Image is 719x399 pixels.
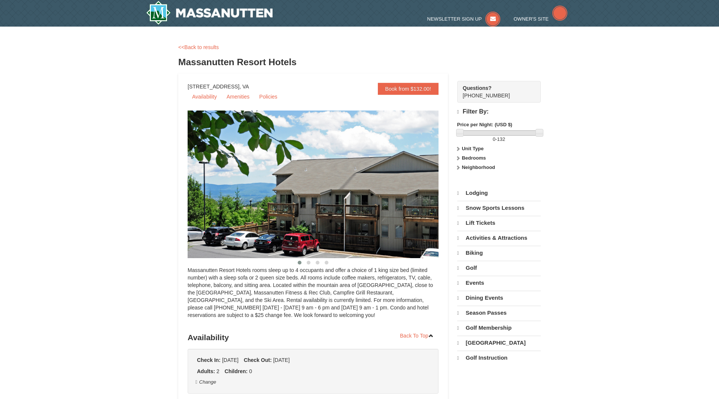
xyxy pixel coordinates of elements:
strong: Check Out: [244,357,272,363]
strong: Children: [225,368,248,374]
a: Biking [457,246,541,260]
span: [DATE] [273,357,289,363]
img: 19219026-1-e3b4ac8e.jpg [188,111,457,258]
span: 2 [216,368,219,374]
button: Change [195,378,216,386]
a: Golf [457,261,541,275]
a: Season Passes [457,306,541,320]
a: Dining Events [457,291,541,305]
span: [PHONE_NUMBER] [463,84,527,99]
strong: Unit Type [462,146,483,151]
span: Owner's Site [514,16,549,22]
a: Owner's Site [514,16,568,22]
a: Events [457,276,541,290]
strong: Neighborhood [462,164,495,170]
h4: Filter By: [457,108,541,115]
a: Newsletter Sign Up [427,16,501,22]
a: Golf Membership [457,321,541,335]
img: Massanutten Resort Logo [146,1,273,25]
a: Policies [255,91,282,102]
a: Back To Top [395,330,439,341]
strong: Adults: [197,368,215,374]
a: Lift Tickets [457,216,541,230]
a: Snow Sports Lessons [457,201,541,215]
span: Newsletter Sign Up [427,16,482,22]
span: [DATE] [222,357,239,363]
label: - [457,136,541,143]
a: Activities & Attractions [457,231,541,245]
a: Golf Instruction [457,351,541,365]
strong: Bedrooms [462,155,486,161]
a: Massanutten Resort [146,1,273,25]
a: Book from $132.00! [378,83,439,95]
strong: Price per Night: (USD $) [457,122,512,127]
a: <<Back to results [178,44,219,50]
div: Massanutten Resort Hotels rooms sleep up to 4 occupants and offer a choice of 1 king size bed (li... [188,266,439,326]
h3: Massanutten Resort Hotels [178,55,541,70]
h3: Availability [188,330,439,345]
a: [GEOGRAPHIC_DATA] [457,336,541,350]
span: 0 [249,368,252,374]
strong: Questions? [463,85,492,91]
strong: Check In: [197,357,221,363]
a: Availability [188,91,221,102]
a: Amenities [222,91,254,102]
span: 0 [493,136,495,142]
span: 132 [497,136,505,142]
a: Lodging [457,186,541,200]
